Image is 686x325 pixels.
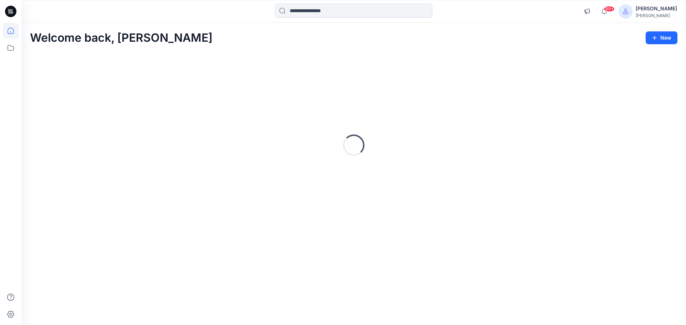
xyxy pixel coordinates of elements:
[30,31,213,45] h2: Welcome back, [PERSON_NAME]
[636,4,677,13] div: [PERSON_NAME]
[646,31,677,44] button: New
[604,6,615,12] span: 99+
[636,13,677,18] div: [PERSON_NAME]
[623,9,628,14] svg: avatar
